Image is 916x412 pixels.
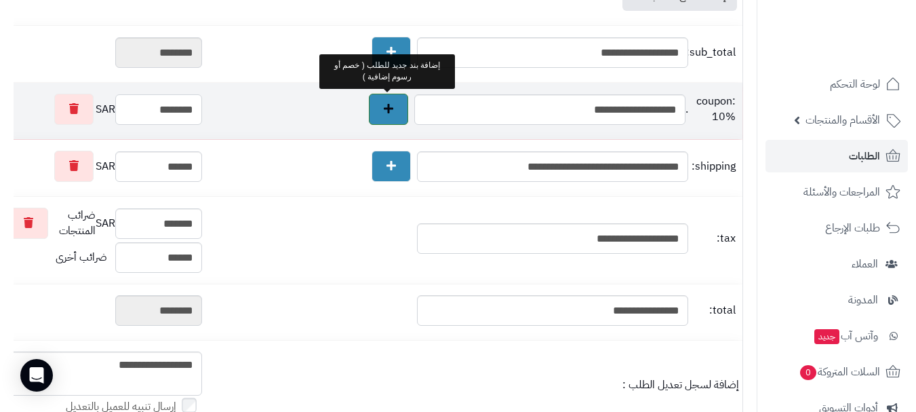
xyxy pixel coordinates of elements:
span: total: [692,303,736,318]
span: shipping: [692,159,736,174]
a: لوحة التحكم [765,68,908,100]
a: الطلبات [765,140,908,172]
span: المراجعات والأسئلة [803,183,880,202]
span: المدونة [848,291,878,310]
span: ضرائب المنتجات [56,208,96,239]
div: SAR [7,151,202,182]
a: السلات المتروكة0 [765,356,908,388]
span: وآتس آب [813,326,878,345]
span: جديد [814,329,839,344]
span: السلات المتروكة [799,362,880,381]
span: الطلبات [849,147,880,166]
div: SAR [7,94,202,125]
span: العملاء [852,255,878,274]
div: إضافة لسجل تعديل الطلب : [209,377,739,393]
span: sub_total: [692,45,736,60]
div: . [209,94,739,125]
span: 0 [800,365,817,381]
a: طلبات الإرجاع [765,212,908,244]
a: وآتس آبجديد [765,320,908,352]
a: المدونة [765,284,908,316]
div: إضافة بند جديد للطلب ( خصم أو رسوم إضافية ) [319,54,455,88]
a: المراجعات والأسئلة [765,176,908,208]
img: logo-2.png [824,10,903,39]
span: لوحة التحكم [830,75,880,94]
div: SAR [7,208,202,239]
div: Open Intercom Messenger [20,359,53,392]
span: ضرائب أخرى [56,249,107,265]
span: tax: [692,231,736,246]
span: الأقسام والمنتجات [805,111,880,130]
span: طلبات الإرجاع [825,219,880,238]
a: العملاء [765,248,908,280]
span: coupon: 10% [692,94,736,125]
